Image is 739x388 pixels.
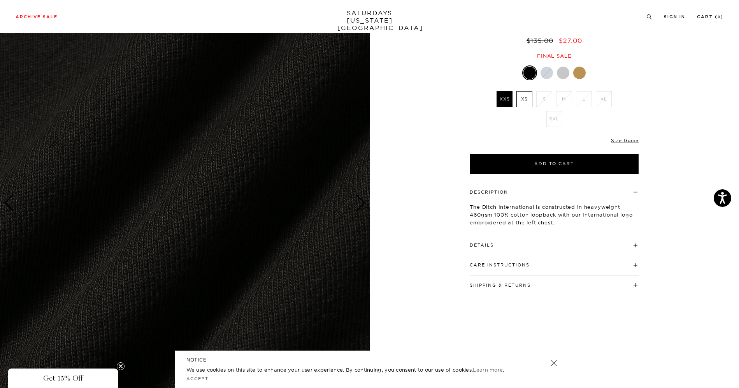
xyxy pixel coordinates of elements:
[473,367,503,373] a: Learn more
[470,243,494,247] button: Details
[117,362,125,370] button: Close teaser
[470,154,639,174] button: Add to Cart
[4,194,14,212] div: Previous slide
[527,37,556,44] del: $135.00
[470,283,531,287] button: Shipping & Returns
[186,356,553,363] h5: NOTICE
[718,16,721,19] small: 0
[516,91,532,107] label: XS
[186,366,525,374] p: We use cookies on this site to enhance your user experience. By continuing, you consent to our us...
[497,91,513,107] label: XXS
[355,194,366,212] div: Next slide
[469,53,640,59] div: Final sale
[611,138,639,143] a: Size Guide
[470,190,508,194] button: Description
[664,15,685,19] a: Sign In
[470,263,530,267] button: Care Instructions
[697,15,723,19] a: Cart (0)
[559,37,582,44] span: $27.00
[43,374,83,383] span: Get 15% Off
[337,9,402,32] a: SATURDAYS[US_STATE][GEOGRAPHIC_DATA]
[8,369,118,388] div: Get 15% OffClose teaser
[470,203,639,226] p: The Ditch International is constructed in heavyweight 460gsm 100% cotton loopback with our Intern...
[16,15,58,19] a: Archive Sale
[186,376,209,381] a: Accept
